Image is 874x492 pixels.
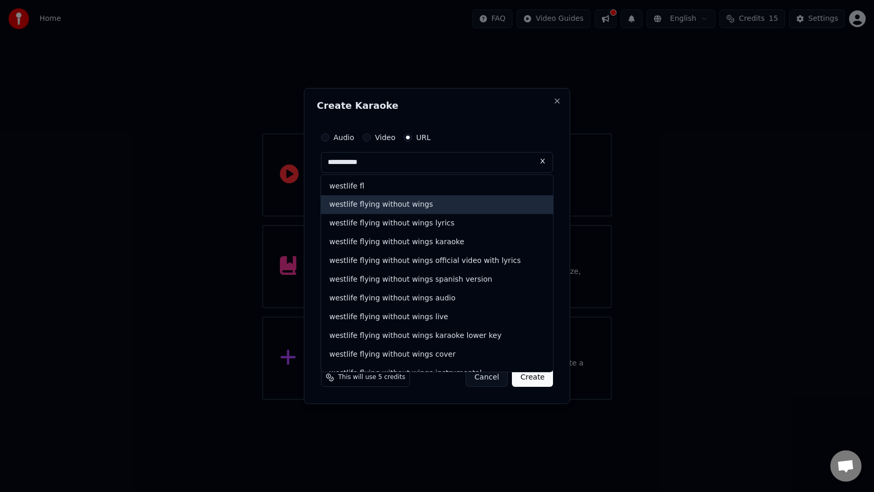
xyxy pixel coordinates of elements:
[317,101,557,110] h2: Create Karaoke
[375,134,395,141] label: Video
[321,326,553,345] div: westlife flying without wings karaoke lower key
[321,364,553,383] div: westlife flying without wings instrumental
[338,373,405,382] span: This will use 5 credits
[321,233,553,251] div: westlife flying without wings karaoke
[321,215,553,233] div: westlife flying without wings lyrics
[416,134,431,141] label: URL
[333,134,354,141] label: Audio
[466,368,508,387] button: Cancel
[321,345,553,364] div: westlife flying without wings cover
[321,289,553,308] div: westlife flying without wings audio
[321,196,553,215] div: westlife flying without wings
[321,251,553,270] div: westlife flying without wings official video with lyrics
[321,308,553,326] div: westlife flying without wings live
[321,270,553,289] div: westlife flying without wings spanish version
[512,368,553,387] button: Create
[321,177,553,196] div: westlife fl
